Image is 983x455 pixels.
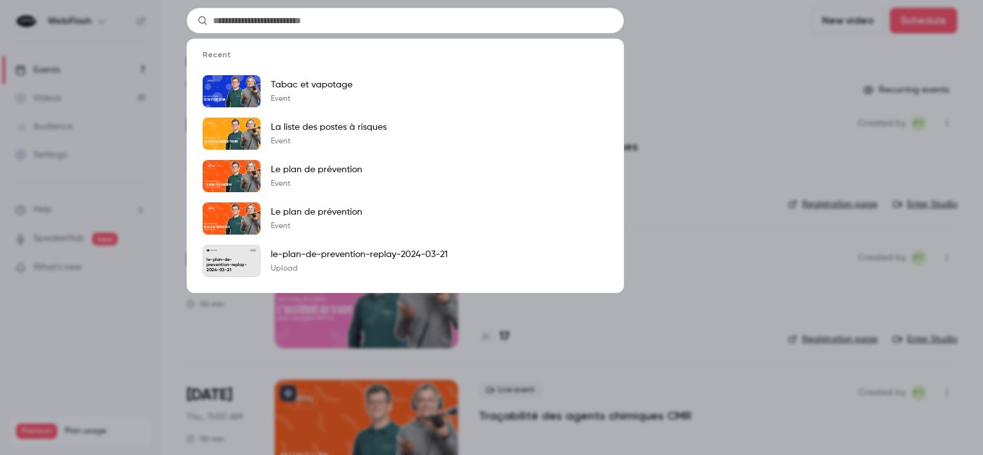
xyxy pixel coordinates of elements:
[271,179,362,189] p: Event
[250,249,257,251] span: [DATE]
[210,249,217,251] p: WebiFlash
[271,163,362,176] p: Le plan de prévention
[271,78,353,91] p: Tabac et vapotage
[271,136,387,147] p: Event
[271,263,448,274] p: Upload
[271,248,448,261] p: le-plan-de-prevention-replay-2024-03-21
[203,75,261,107] img: Tabac et vapotage
[271,121,387,134] p: La liste des postes à risques
[187,49,623,70] li: Recent
[207,258,257,273] p: le-plan-de-prevention-replay-2024-03-21
[271,94,353,104] p: Event
[203,118,261,150] img: La liste des postes à risques
[203,160,261,192] img: Le plan de prévention
[207,249,209,251] img: le-plan-de-prevention-replay-2024-03-21
[203,202,261,235] img: Le plan de prévention
[271,206,362,219] p: Le plan de prévention
[271,221,362,231] p: Event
